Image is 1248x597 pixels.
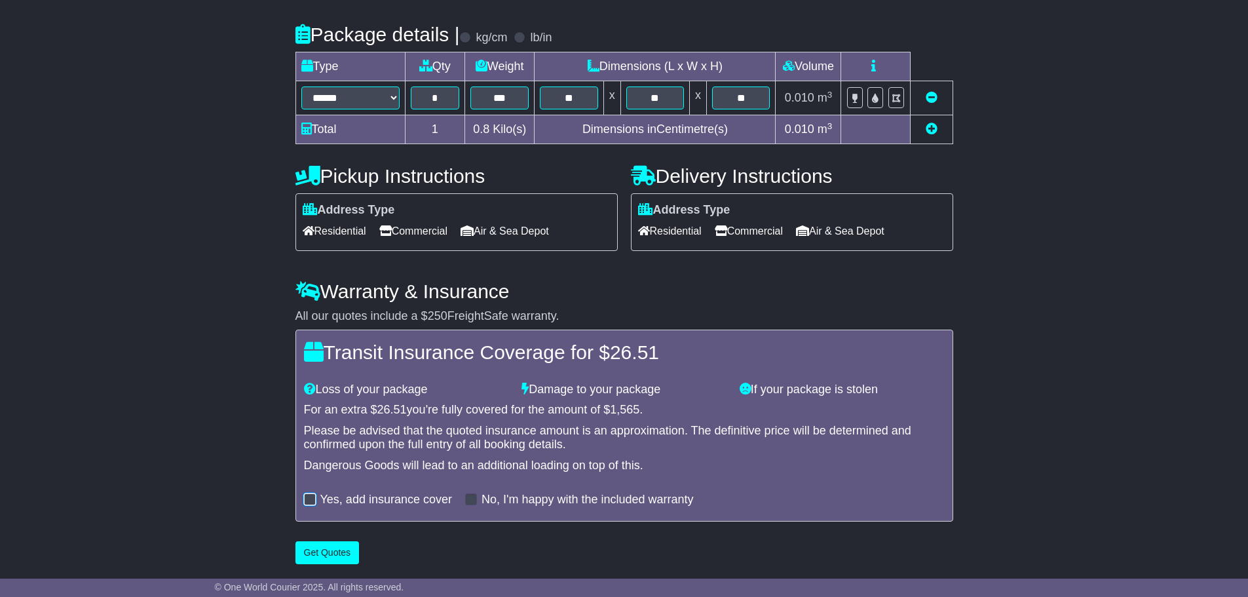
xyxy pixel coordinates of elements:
span: Commercial [715,221,783,241]
h4: Pickup Instructions [295,165,618,187]
button: Get Quotes [295,541,360,564]
td: 1 [405,115,465,144]
td: Weight [465,52,535,81]
span: Commercial [379,221,447,241]
td: x [603,81,620,115]
h4: Package details | [295,24,460,45]
span: m [818,123,833,136]
label: No, I'm happy with the included warranty [482,493,694,507]
span: 0.010 [785,123,814,136]
span: Residential [638,221,702,241]
sup: 3 [827,121,833,131]
label: kg/cm [476,31,507,45]
span: Air & Sea Depot [461,221,549,241]
h4: Warranty & Insurance [295,280,953,302]
span: 26.51 [610,341,659,363]
div: Damage to your package [515,383,733,397]
label: Yes, add insurance cover [320,493,452,507]
td: Kilo(s) [465,115,535,144]
div: All our quotes include a $ FreightSafe warranty. [295,309,953,324]
span: 0.8 [473,123,489,136]
h4: Delivery Instructions [631,165,953,187]
div: Please be advised that the quoted insurance amount is an approximation. The definitive price will... [304,424,945,452]
span: Air & Sea Depot [796,221,884,241]
span: 250 [428,309,447,322]
sup: 3 [827,90,833,100]
td: Volume [776,52,841,81]
label: Address Type [638,203,730,218]
td: Dimensions (L x W x H) [535,52,776,81]
a: Remove this item [926,91,937,104]
span: 1,565 [610,403,639,416]
span: 26.51 [377,403,407,416]
a: Add new item [926,123,937,136]
label: lb/in [530,31,552,45]
td: Qty [405,52,465,81]
span: 0.010 [785,91,814,104]
h4: Transit Insurance Coverage for $ [304,341,945,363]
div: If your package is stolen [733,383,951,397]
label: Address Type [303,203,395,218]
div: For an extra $ you're fully covered for the amount of $ . [304,403,945,417]
div: Loss of your package [297,383,516,397]
td: x [690,81,707,115]
div: Dangerous Goods will lead to an additional loading on top of this. [304,459,945,473]
span: Residential [303,221,366,241]
td: Total [295,115,405,144]
span: © One World Courier 2025. All rights reserved. [215,582,404,592]
span: m [818,91,833,104]
td: Type [295,52,405,81]
td: Dimensions in Centimetre(s) [535,115,776,144]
